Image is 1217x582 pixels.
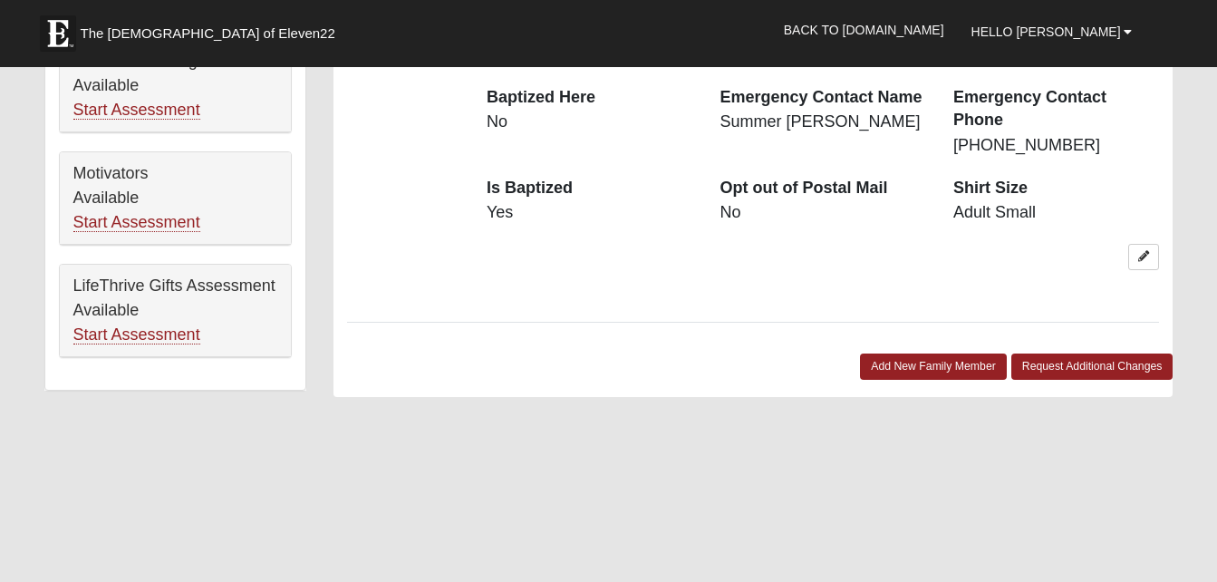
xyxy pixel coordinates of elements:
[971,24,1121,39] span: Hello [PERSON_NAME]
[73,213,200,232] a: Start Assessment
[487,201,692,225] dd: Yes
[953,86,1159,132] dt: Emergency Contact Phone
[770,7,958,53] a: Back to [DOMAIN_NAME]
[953,134,1159,158] dd: [PHONE_NUMBER]
[73,101,200,120] a: Start Assessment
[73,325,200,344] a: Start Assessment
[1128,244,1159,270] a: Edit Jill Markey
[720,177,925,200] dt: Opt out of Postal Mail
[487,177,692,200] dt: Is Baptized
[40,15,76,52] img: Eleven22 logo
[487,86,692,110] dt: Baptized Here
[60,152,291,245] div: Motivators Available
[31,6,393,52] a: The [DEMOGRAPHIC_DATA] of Eleven22
[720,111,925,134] dd: Summer [PERSON_NAME]
[60,265,291,357] div: LifeThrive Gifts Assessment Available
[958,9,1146,54] a: Hello [PERSON_NAME]
[81,24,335,43] span: The [DEMOGRAPHIC_DATA] of Eleven22
[720,86,925,110] dt: Emergency Contact Name
[953,201,1159,225] dd: Adult Small
[1011,354,1174,380] a: Request Additional Changes
[860,354,1007,380] a: Add New Family Member
[953,177,1159,200] dt: Shirt Size
[720,201,925,225] dd: No
[60,40,291,132] div: Emotional Intelligence Available
[487,111,692,134] dd: No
